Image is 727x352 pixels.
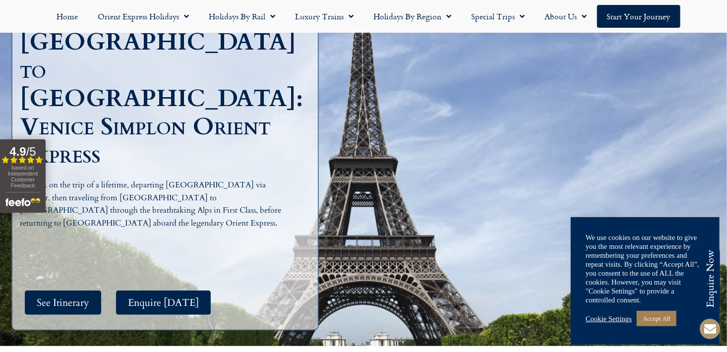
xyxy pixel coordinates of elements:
[116,291,211,315] a: Enquire [DATE]
[286,5,364,28] a: Luxury Trains
[88,5,199,28] a: Orient Express Holidays
[597,5,680,28] a: Start your Journey
[535,5,597,28] a: About Us
[199,5,286,28] a: Holidays by Rail
[20,28,303,169] h1: [GEOGRAPHIC_DATA] to [GEOGRAPHIC_DATA]: Venice Simplon Orient Express
[128,296,199,309] span: Enquire [DATE]
[37,296,89,309] span: See Itinerary
[25,291,101,315] a: See Itinerary
[5,5,722,28] nav: Menu
[47,5,88,28] a: Home
[20,179,290,230] p: Embark on the trip of a lifetime, departing [GEOGRAPHIC_DATA] via Eurostar, then traveling from [...
[586,233,705,304] div: We use cookies on our website to give you the most relevant experience by remembering your prefer...
[462,5,535,28] a: Special Trips
[364,5,462,28] a: Holidays by Region
[586,314,632,323] a: Cookie Settings
[637,311,676,326] a: Accept All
